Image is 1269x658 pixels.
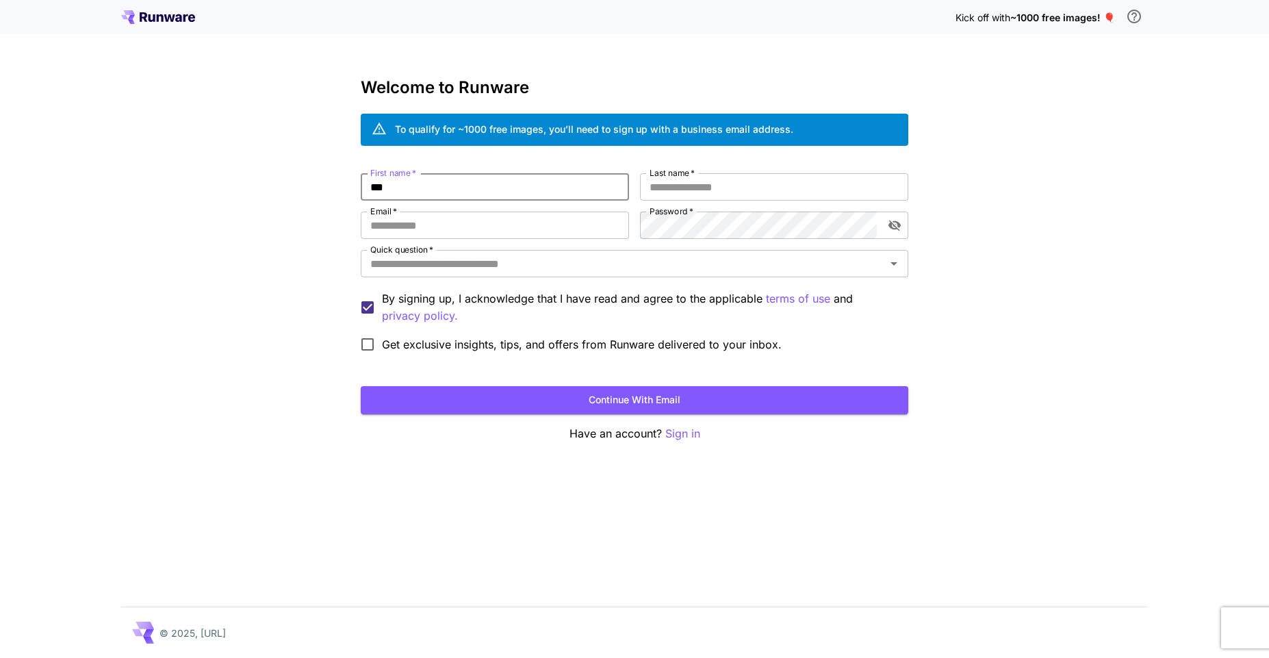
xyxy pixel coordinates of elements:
p: privacy policy. [382,307,458,325]
span: ~1000 free images! 🎈 [1010,12,1115,23]
label: Password [650,205,693,217]
button: Open [884,254,903,273]
button: In order to qualify for free credit, you need to sign up with a business email address and click ... [1120,3,1148,30]
button: toggle password visibility [882,213,907,238]
h3: Welcome to Runware [361,78,908,97]
div: To qualify for ~1000 free images, you’ll need to sign up with a business email address. [395,122,793,136]
p: © 2025, [URL] [159,626,226,640]
button: Sign in [665,425,700,442]
label: Quick question [370,244,433,255]
p: terms of use [766,290,830,307]
span: Get exclusive insights, tips, and offers from Runware delivered to your inbox. [382,336,782,353]
label: First name [370,167,416,179]
button: Continue with email [361,386,908,414]
span: Kick off with [956,12,1010,23]
button: By signing up, I acknowledge that I have read and agree to the applicable terms of use and [382,307,458,325]
p: Have an account? [361,425,908,442]
label: Email [370,205,397,217]
button: By signing up, I acknowledge that I have read and agree to the applicable and privacy policy. [766,290,830,307]
label: Last name [650,167,695,179]
p: By signing up, I acknowledge that I have read and agree to the applicable and [382,290,897,325]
